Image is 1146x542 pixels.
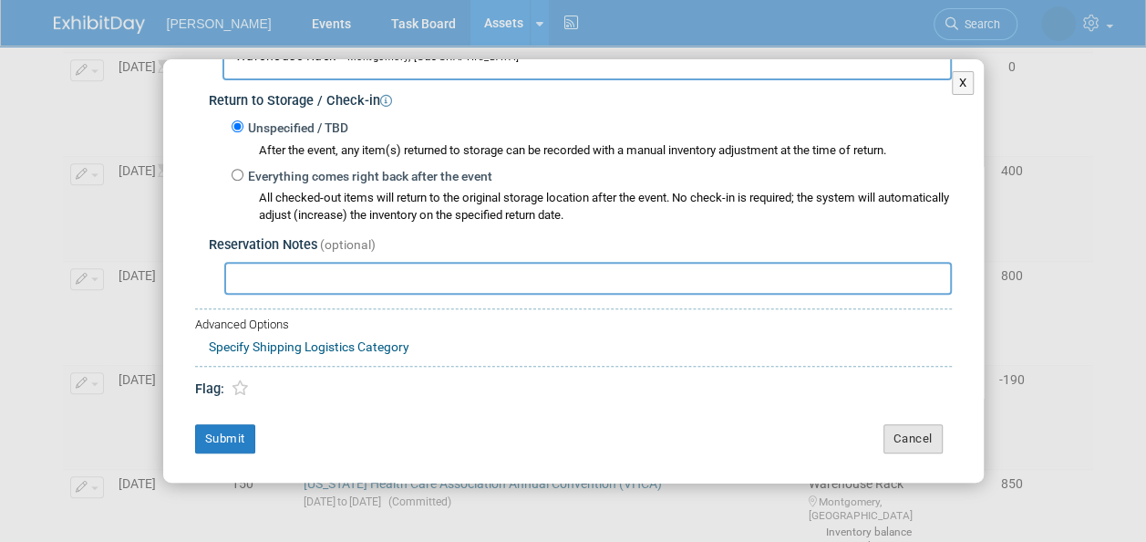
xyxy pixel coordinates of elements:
[259,190,952,224] div: All checked-out items will return to the original storage location after the event. No check-in i...
[883,424,943,453] button: Cancel
[195,424,255,453] button: Submit
[336,51,520,63] span: Montgomery, [GEOGRAPHIC_DATA]
[195,381,224,397] span: Flag:
[235,48,520,63] span: Warehouse Rack
[243,168,492,186] label: Everything comes right back after the event
[243,120,348,138] label: Unspecified / TBD
[209,237,317,253] span: Reservation Notes
[195,317,952,334] div: Advanced Options
[209,80,952,111] div: Return to Storage / Check-in
[952,71,975,95] button: X
[320,237,376,252] span: (optional)
[232,138,952,160] div: After the event, any item(s) returned to storage can be recorded with a manual inventory adjustme...
[209,339,409,354] a: Specify Shipping Logistics Category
